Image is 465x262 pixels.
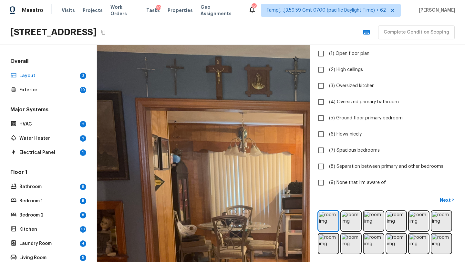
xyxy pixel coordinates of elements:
p: HVAC [19,121,77,127]
p: Electrical Panel [19,149,77,156]
div: 4 [80,240,86,247]
div: 2 [80,121,86,127]
div: 2 [80,73,86,79]
span: Tasks [146,8,160,13]
span: (2) High ceilings [329,66,363,73]
p: Laundry Room [19,240,77,247]
div: 1 [80,149,86,156]
p: Bedroom 1 [19,198,77,204]
span: (5) Ground floor primary bedroom [329,115,403,121]
div: 10 [80,226,86,233]
p: Exterior [19,87,77,93]
span: Visits [62,7,75,14]
img: room img [342,212,360,230]
div: 9 [80,184,86,190]
p: Kitchen [19,226,77,233]
span: (7) Spacious bedrooms [329,147,380,154]
span: (3) Oversized kitchen [329,83,375,89]
img: room img [432,234,451,253]
p: Bathroom [19,184,77,190]
span: Geo Assignments [201,4,241,17]
p: Next [440,197,452,203]
span: Projects [83,7,103,14]
button: Next> [437,195,457,205]
button: Copy Address [99,28,108,36]
img: room img [409,234,428,253]
img: room img [319,212,338,230]
span: (4) Oversized primary bathroom [329,99,399,105]
img: room img [432,212,451,230]
span: Tamp[…]3:59:59 Gmt 0700 (pacific Daylight Time) + 62 [266,7,386,14]
p: Water Heater [19,135,77,142]
img: room img [364,234,383,253]
span: [PERSON_NAME] [416,7,455,14]
div: 2 [80,135,86,142]
div: 5 [80,255,86,261]
h5: Major Systems [9,106,88,115]
span: Properties [168,7,193,14]
img: room img [409,212,428,230]
span: Maestro [22,7,43,14]
div: 695 [252,4,256,10]
div: 5 [80,212,86,218]
h2: [STREET_ADDRESS] [10,26,97,38]
h5: Floor 1 [9,169,88,177]
img: room img [342,234,360,253]
div: 20 [156,5,161,11]
p: Living Room [19,255,77,261]
span: (6) Flows nicely [329,131,362,137]
span: (1) Open floor plan [329,50,369,57]
span: (8) Separation between primary and other bedrooms [329,163,443,170]
img: room img [387,212,406,230]
div: 19 [80,87,86,93]
span: Work Orders [110,4,139,17]
div: 5 [80,198,86,204]
p: Layout [19,73,77,79]
img: room img [319,234,338,253]
span: (9) None that I’m aware of [329,179,386,186]
img: room img [364,212,383,230]
p: Bedroom 2 [19,212,77,218]
h5: Overall [9,58,88,66]
img: room img [387,234,406,253]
